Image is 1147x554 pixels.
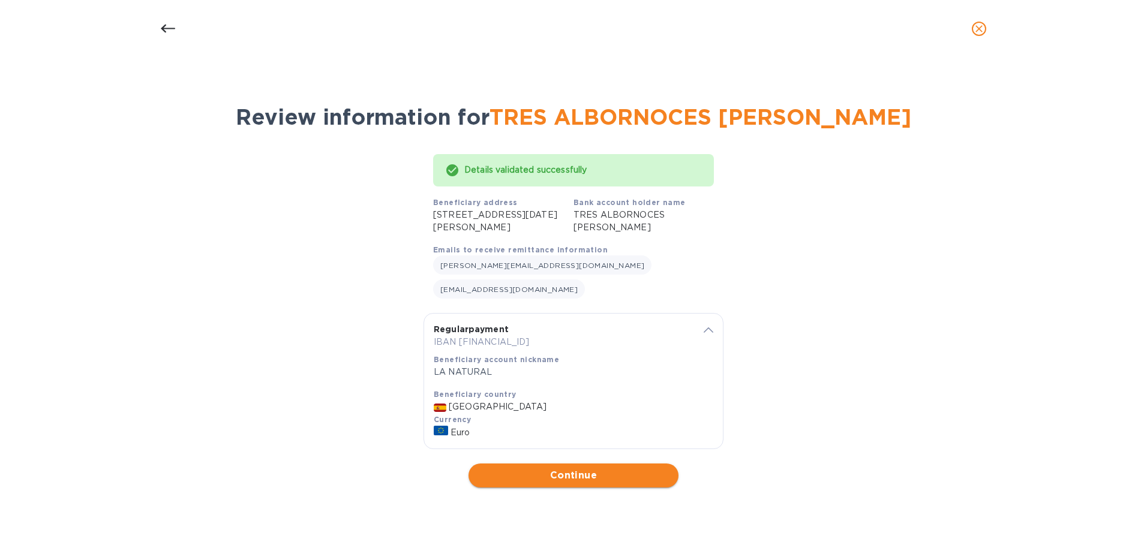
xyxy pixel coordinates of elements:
[469,463,678,487] button: Continue
[236,104,911,130] span: Review information for
[449,402,547,411] span: [GEOGRAPHIC_DATA]
[434,355,559,364] b: Beneficiary account nickname
[440,285,578,294] span: [EMAIL_ADDRESS][DOMAIN_NAME]
[573,209,714,234] p: TRES ALBORNOCES [PERSON_NAME]
[464,159,702,181] div: Details validated successfully
[490,104,911,130] span: TRES ALBORNOCES [PERSON_NAME]
[434,336,690,348] p: IBAN [FINANCIAL_ID]
[434,390,517,399] b: Beneficiary country
[440,261,644,270] span: [PERSON_NAME][EMAIL_ADDRESS][DOMAIN_NAME]
[433,209,573,234] p: [STREET_ADDRESS][DATE][PERSON_NAME]
[434,324,509,334] b: Regular payment
[478,468,669,483] span: Continue
[433,245,608,254] b: Emails to receive remittance information
[573,198,686,207] b: Bank account holder name
[434,404,446,412] img: ES
[434,415,471,424] b: Currency
[433,198,518,207] b: Beneficiary address
[451,427,470,437] span: Euro
[434,366,690,378] p: LA NATURAL
[965,14,993,43] button: close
